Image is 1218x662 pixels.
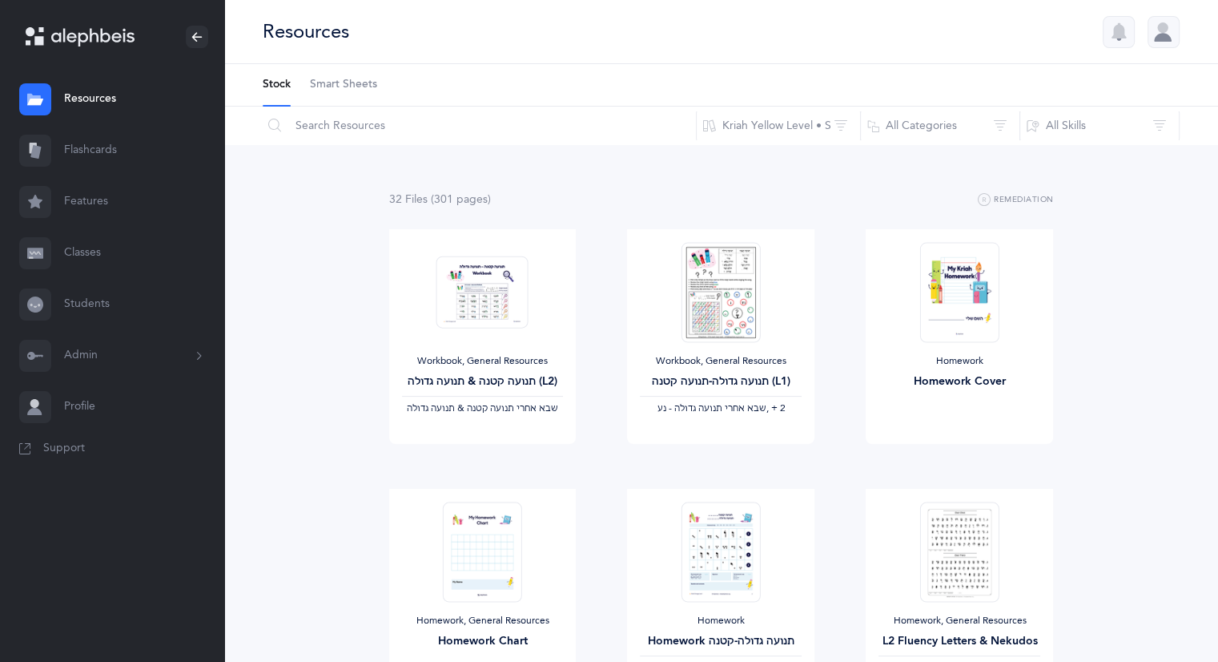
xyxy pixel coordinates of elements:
div: Homework [640,615,802,628]
div: Homework Cover [878,373,1040,390]
span: ‫שבא אחרי תנועה קטנה & תנועה גדולה‬ [407,402,558,414]
button: Kriah Yellow Level • S [696,107,861,145]
span: Support [43,441,85,457]
div: Homework [878,355,1040,368]
button: All Categories [860,107,1020,145]
button: Remediation [978,191,1054,210]
div: Resources [263,18,349,45]
span: s [423,193,428,206]
div: תנועה גדולה-תנועה קטנה (L1) [640,373,802,390]
img: Tenuah_Gedolah.Ketana-Workbook-SB_thumbnail_1685245466.png [436,256,529,329]
div: תנועה קטנה & תנועה גדולה (L2) [402,373,564,390]
div: Workbook, General Resources [640,355,802,368]
button: All Skills [1019,107,1180,145]
span: s [483,193,488,206]
span: ‫שבא אחרי תנועה גדולה - נע‬ [657,402,766,414]
div: ‪, + 2‬ [640,402,802,415]
input: Search Resources [262,107,697,145]
iframe: Drift Widget Chat Controller [1138,582,1199,643]
img: Alephbeis__%D7%AA%D7%A0%D7%95%D7%A2%D7%94_%D7%92%D7%93%D7%95%D7%9C%D7%94-%D7%A7%D7%98%D7%A0%D7%94... [681,242,760,342]
span: 32 File [389,193,428,206]
span: (301 page ) [431,193,491,206]
img: Homework-Cover-EN_thumbnail_1597602968.png [920,242,999,342]
span: Smart Sheets [310,77,377,93]
img: Homework_L2_English_Nekudos_s_%D7%AA%D7%A0%D7%95%D7%A2%D7%94_%D7%92%D7%93%D7%95%D7%9C%D7%94_%D7%A... [681,502,760,602]
div: Homework Chart [402,633,564,650]
div: Workbook, General Resources [402,355,564,368]
img: My_Homework_Chart_1_thumbnail_1716209946.png [443,502,521,602]
img: FluencyProgram-SpeedReading-L2_thumbnail_1736302935.png [920,502,999,602]
div: Homework, General Resources [878,615,1040,628]
div: L2 Fluency Letters & Nekudos [878,633,1040,650]
div: Homework תנועה גדולה-קטנה [640,633,802,650]
div: Homework, General Resources [402,615,564,628]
